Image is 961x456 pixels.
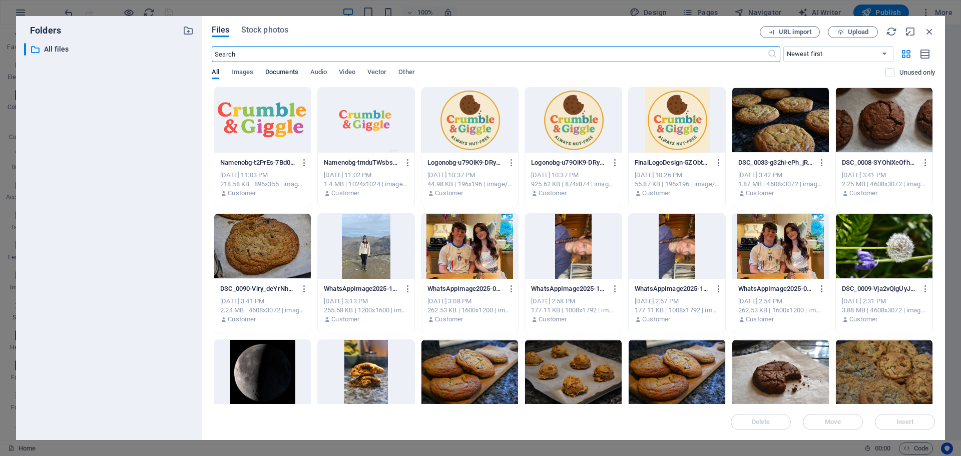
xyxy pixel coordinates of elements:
div: [DATE] 3:13 PM [324,297,408,306]
div: 177.11 KB | 1008x1792 | image/jpeg [531,306,616,315]
div: 262.53 KB | 1600x1200 | image/jpeg [738,306,823,315]
p: Displays only files that are not in use on the website. Files added during this session can still... [899,68,935,77]
div: 218.58 KB | 896x355 | image/png [220,180,305,189]
div: [DATE] 10:37 PM [531,171,616,180]
div: [DATE] 11:02 PM [324,171,408,180]
span: Documents [265,66,298,80]
div: [DATE] 3:08 PM [427,297,512,306]
p: Customer [849,315,877,324]
p: WhatsAppImage2025-10-03at14.12.57_ca3fb0d4-oM0e2kMYEt6r_BEf_kF86g.jpg [324,284,399,293]
i: Minimize [905,26,916,37]
div: [DATE] 10:37 PM [427,171,512,180]
p: Customer [331,315,359,324]
p: All files [44,44,175,55]
p: Logonobg-u79OlK9-DRyv2FkuxewIoQ-EG0D9MU3n1UWwoJYdwImNA.png [427,158,503,167]
div: 1.87 MB | 4608x3072 | image/jpeg [738,180,823,189]
p: Customer [642,315,670,324]
i: Close [924,26,935,37]
p: Customer [849,189,877,198]
button: Upload [828,26,878,38]
span: Video [339,66,355,80]
p: DSC_0090-Viry_deYrNhpNZr6kZ4RkA.JPG [220,284,295,293]
div: 2.24 MB | 4608x3072 | image/jpeg [220,306,305,315]
p: Namenobg-tmduTWsbssX_6rNVXr5Plw.png [324,158,399,167]
span: URL import [779,29,811,35]
p: DSC_0009-Vja2vQigUyJnjyZ5nsBmRA.JPG [842,284,917,293]
p: Customer [539,189,567,198]
span: All [212,66,219,80]
i: Create new folder [183,25,194,36]
i: Reload [886,26,897,37]
div: [DATE] 3:41 PM [220,297,305,306]
div: [DATE] 11:03 PM [220,171,305,180]
div: 177.11 KB | 1008x1792 | image/jpeg [635,306,719,315]
button: URL import [760,26,820,38]
p: DSC_0033-g32hi-ePh_jRvLx69YEUIg.JPG [738,158,813,167]
div: 3.88 MB | 4608x3072 | image/jpeg [842,306,926,315]
div: 925.62 KB | 874x874 | image/png [531,180,616,189]
span: Audio [310,66,327,80]
div: [DATE] 2:57 PM [635,297,719,306]
span: Stock photos [241,24,288,36]
div: [DATE] 2:54 PM [738,297,823,306]
p: Customer [746,189,774,198]
div: [DATE] 10:26 PM [635,171,719,180]
p: WhatsAppImage2025-08-26at09.14.27_c145da92-UYCL8KV6tVneQrH-sJqEOA.jpg [427,284,503,293]
p: Customer [228,189,256,198]
p: Folders [24,24,61,37]
div: 55.87 KB | 196x196 | image/png [635,180,719,189]
input: Search [212,46,767,62]
p: WhatsAppImage2025-10-03at13.56.30_557fa01c-VptRZfH3TymR8ZdZOmyzVw.jpg [635,284,710,293]
p: FinalLogoDesign-5ZObtQNxNiwJdZQ63v5xiw-F9Y5hntLKEjlZ0CGOXWfdQ.png [635,158,710,167]
span: Other [398,66,414,80]
div: 2.25 MB | 4608x3072 | image/jpeg [842,180,926,189]
p: Customer [539,315,567,324]
p: Customer [435,315,463,324]
p: Customer [746,315,774,324]
p: Customer [331,189,359,198]
p: Namenobg-t2PrEs-7Bd0QxiYQRHGJcA.png [220,158,295,167]
p: WhatsAppImage2025-08-26at09.14.27_c145da92-pwtmtHkMvdOSbmV29HCgQQ.jpg [738,284,813,293]
p: Customer [642,189,670,198]
div: 262.53 KB | 1600x1200 | image/jpeg [427,306,512,315]
div: ​ [24,43,26,56]
p: DSC_0008-SYOhiXeOfhLm2J0UQC-nqQ.JPG [842,158,917,167]
p: WhatsAppImage2025-10-03at13.56.30_557fa01c-JxgTT4tTGTLZU5rAtlmgFQ.jpg [531,284,606,293]
p: Customer [435,189,463,198]
span: Vector [367,66,387,80]
div: [DATE] 2:31 PM [842,297,926,306]
div: 44.98 KB | 196x196 | image/png [427,180,512,189]
div: [DATE] 2:58 PM [531,297,616,306]
span: Images [231,66,253,80]
div: 1.4 MB | 1024x1024 | image/png [324,180,408,189]
span: Files [212,24,229,36]
div: 255.58 KB | 1200x1600 | image/jpeg [324,306,408,315]
div: [DATE] 3:42 PM [738,171,823,180]
p: Customer [228,315,256,324]
span: Upload [848,29,868,35]
div: [DATE] 3:41 PM [842,171,926,180]
p: Logonobg-u79OlK9-DRyv2FkuxewIoQ.png [531,158,606,167]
